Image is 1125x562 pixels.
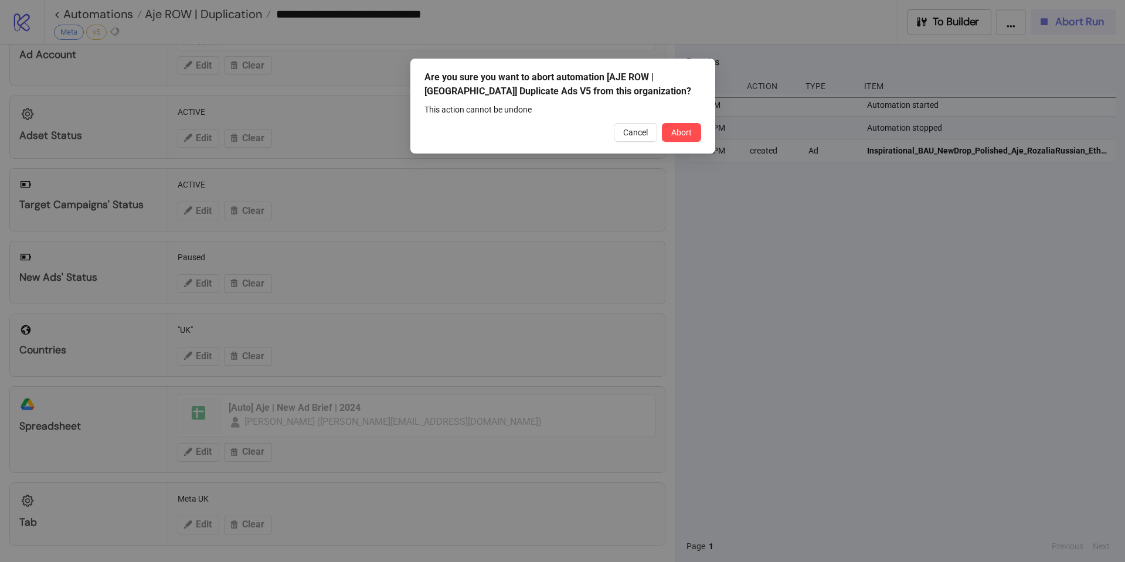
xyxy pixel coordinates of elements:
[671,128,692,137] span: Abort
[424,103,701,116] div: This action cannot be undone
[614,123,657,142] button: Cancel
[623,128,648,137] span: Cancel
[662,123,701,142] button: Abort
[424,70,701,98] div: Are you sure you want to abort automation [AJE ROW | [GEOGRAPHIC_DATA]] Duplicate Ads V5 from thi...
